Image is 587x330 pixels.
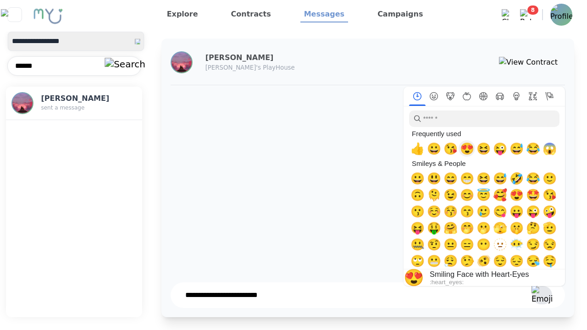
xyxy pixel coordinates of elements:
[205,52,377,63] h3: [PERSON_NAME]
[227,7,275,22] a: Contracts
[527,5,538,15] span: 8
[502,9,513,20] img: Chat
[12,93,33,113] img: Profile
[374,7,426,22] a: Campaigns
[6,87,142,120] button: Profile[PERSON_NAME]sent a message
[520,9,531,20] img: Bell
[105,58,145,71] img: Search
[163,7,202,22] a: Explore
[300,7,348,22] a: Messages
[532,286,553,305] img: Emoji
[550,4,572,26] img: Profile
[205,63,377,72] p: [PERSON_NAME]'s PlayHouse
[499,57,558,68] img: View Contract
[172,52,192,72] img: Profile
[41,104,116,111] p: sent a message
[1,9,28,20] img: Close sidebar
[41,93,116,104] h3: [PERSON_NAME]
